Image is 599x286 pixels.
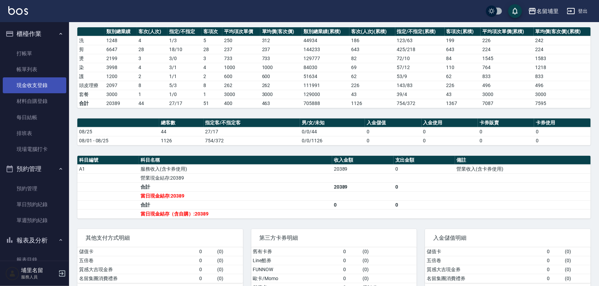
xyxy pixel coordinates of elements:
td: 51634 [302,72,349,81]
td: 營業現金結存:20389 [139,173,332,182]
td: 1 [202,90,223,99]
td: 84 [445,54,481,63]
td: 合計 [77,99,105,108]
a: 打帳單 [3,46,66,61]
td: 62 [349,72,395,81]
td: 600 [222,72,260,81]
td: 0 [341,247,361,256]
a: 現場電腦打卡 [3,141,66,157]
td: 3 / 0 [167,54,202,63]
button: 報表及分析 [3,231,66,249]
td: ( 0 ) [361,265,417,274]
td: 496 [481,81,534,90]
td: 0 [197,265,215,274]
table: a dense table [425,247,591,283]
td: 0 [197,247,215,256]
td: 舊有卡券 [251,247,342,256]
td: 4 [137,36,167,45]
th: 類別總業績(累積) [302,27,349,36]
td: 62 [445,72,481,81]
td: 1248 [105,36,137,45]
td: 1218 [534,63,591,72]
td: 1367 [445,99,481,108]
td: 1126 [349,99,395,108]
td: 4 [137,63,167,72]
td: 84030 [302,63,349,72]
th: 客項次 [202,27,223,36]
table: a dense table [77,27,591,108]
a: 預約管理 [3,181,66,197]
td: 歐卡/Momo [251,274,342,283]
td: 0/0/1126 [300,136,365,145]
td: 7595 [534,99,591,108]
th: 收入金額 [332,156,394,165]
td: 名留集團消費禮券 [425,274,545,283]
td: ( 0 ) [361,274,417,283]
td: 643 [445,45,481,54]
td: 0 [534,136,591,145]
div: 名留埔里 [537,7,559,16]
td: 144233 [302,45,349,54]
table: a dense table [77,118,591,145]
a: 材料自購登錄 [3,93,66,109]
td: 833 [481,72,534,81]
th: 總客數 [159,118,204,127]
span: 第三方卡券明細 [260,235,409,241]
td: 463 [260,99,302,108]
td: 3000 [481,90,534,99]
td: ( 0 ) [563,265,591,274]
td: FUNNOW [251,265,342,274]
td: 0 [341,256,361,265]
td: 226 [481,36,534,45]
td: 洗 [77,36,105,45]
button: 登出 [564,5,591,18]
td: ( 0 ) [563,256,591,265]
td: 7087 [481,99,534,108]
td: 3000 [260,90,302,99]
td: 2097 [105,81,137,90]
td: 0 [197,256,215,265]
td: 5 / 3 [167,81,202,90]
th: 客次(人次) [137,27,167,36]
p: 服務人員 [21,274,56,280]
td: 合計 [139,200,332,209]
td: 染 [77,63,105,72]
td: 0 [341,274,361,283]
button: 名留埔里 [525,4,561,18]
td: 0 [394,200,455,209]
img: Logo [8,6,28,15]
td: 5 [202,36,223,45]
img: Person [6,267,19,280]
td: 51 [202,99,223,108]
td: 8 [202,81,223,90]
td: 44 [159,127,204,136]
td: 237 [222,45,260,54]
td: 0 [422,136,478,145]
td: 套餐 [77,90,105,99]
td: ( 0 ) [361,247,417,256]
td: 27/17 [204,127,300,136]
td: 833 [534,72,591,81]
td: 3000 [105,90,137,99]
td: 頭皮理療 [77,81,105,90]
td: ( 0 ) [563,274,591,283]
td: 1000 [222,63,260,72]
td: 250 [222,36,260,45]
td: 496 [534,81,591,90]
td: 733 [222,54,260,63]
td: 1545 [481,54,534,63]
td: 0 [545,256,563,265]
td: 1583 [534,54,591,63]
h5: 埔里名留 [21,267,56,274]
a: 現金收支登錄 [3,77,66,93]
th: 男/女/未知 [300,118,365,127]
th: 平均項次單價(累積) [481,27,534,36]
td: 儲值卡 [425,247,545,256]
td: 44 [137,99,167,108]
td: 2199 [105,54,137,63]
th: 客項次(累積) [445,27,481,36]
td: ( 0 ) [215,265,243,274]
td: 111991 [302,81,349,90]
td: 143 / 83 [395,81,445,90]
td: 0 [545,247,563,256]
